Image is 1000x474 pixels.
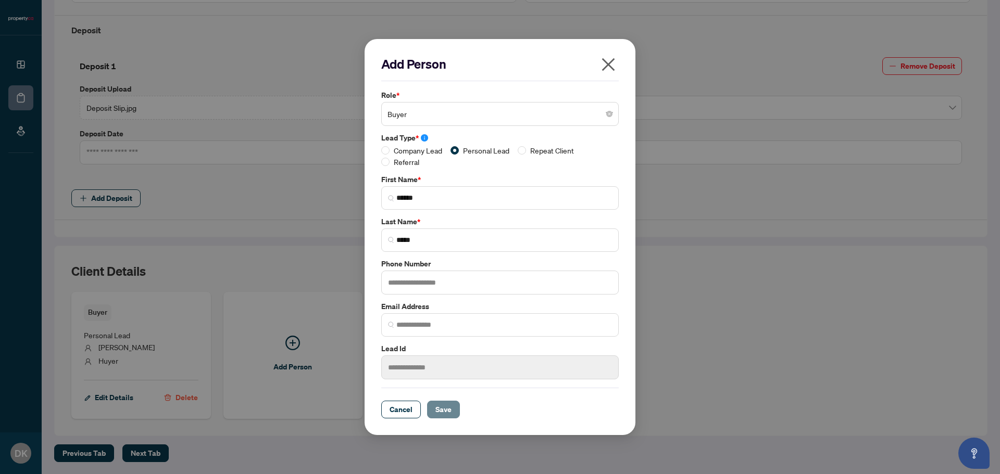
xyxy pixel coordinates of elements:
[958,438,990,469] button: Open asap
[388,237,394,243] img: search_icon
[381,132,619,144] label: Lead Type
[381,258,619,270] label: Phone Number
[381,216,619,227] label: Last Name
[381,343,619,354] label: Lead Id
[388,195,394,201] img: search_icon
[390,401,413,418] span: Cancel
[459,145,514,156] span: Personal Lead
[381,56,619,72] h2: Add Person
[387,104,612,124] span: Buyer
[381,89,619,101] label: Role
[388,322,394,328] img: search_icon
[526,145,578,156] span: Repeat Client
[421,134,428,142] span: info-circle
[390,156,423,168] span: Referral
[381,174,619,185] label: First Name
[390,145,446,156] span: Company Lead
[600,56,617,73] span: close
[427,401,460,418] button: Save
[381,401,421,418] button: Cancel
[606,111,612,117] span: close-circle
[435,401,452,418] span: Save
[381,301,619,312] label: Email Address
